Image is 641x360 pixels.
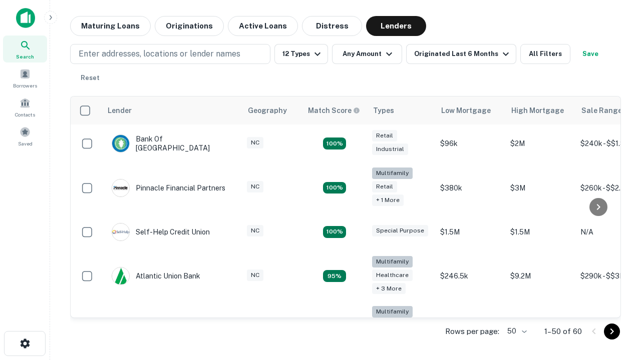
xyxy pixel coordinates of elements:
div: + 1 more [372,194,404,206]
td: $2M [505,124,575,162]
div: Originated Last 6 Months [414,48,512,60]
div: Retail [372,130,397,141]
p: Rows per page: [445,325,499,337]
button: Save your search to get updates of matches that match your search criteria. [574,44,606,64]
td: $246k [435,301,505,351]
div: Retail [372,181,397,192]
a: Borrowers [3,64,47,91]
div: Multifamily [372,306,413,317]
td: $3.2M [505,301,575,351]
div: Matching Properties: 9, hasApolloMatch: undefined [323,270,346,282]
div: Lender [108,104,132,116]
button: Active Loans [228,16,298,36]
img: picture [112,267,129,284]
button: 12 Types [274,44,328,64]
div: Self-help Credit Union [112,223,210,241]
div: Sale Range [581,104,622,116]
div: Matching Properties: 17, hasApolloMatch: undefined [323,182,346,194]
td: $9.2M [505,251,575,301]
div: The Fidelity Bank [112,317,193,335]
span: Saved [18,139,33,147]
p: 1–50 of 60 [544,325,582,337]
th: High Mortgage [505,96,575,124]
p: Enter addresses, locations or lender names [79,48,240,60]
div: Multifamily [372,167,413,179]
img: capitalize-icon.png [16,8,35,28]
div: Matching Properties: 15, hasApolloMatch: undefined [323,137,346,149]
div: Multifamily [372,256,413,267]
button: Enter addresses, locations or lender names [70,44,270,64]
div: NC [247,137,263,148]
div: Matching Properties: 11, hasApolloMatch: undefined [323,226,346,238]
div: Geography [248,104,287,116]
span: Search [16,52,34,60]
div: Industrial [372,143,408,155]
span: Borrowers [13,81,37,89]
a: Contacts [3,93,47,120]
img: picture [112,135,129,152]
div: Special Purpose [372,225,428,236]
div: NC [247,269,263,281]
td: $1.5M [505,213,575,251]
button: All Filters [520,44,570,64]
div: + 3 more [372,283,406,294]
th: Types [367,96,435,124]
h6: Match Score [308,105,358,116]
td: $246.5k [435,251,505,301]
button: Lenders [366,16,426,36]
div: Low Mortgage [441,104,491,116]
td: $1.5M [435,213,505,251]
td: $3M [505,162,575,213]
button: Originated Last 6 Months [406,44,516,64]
td: $96k [435,124,505,162]
div: Pinnacle Financial Partners [112,179,225,197]
th: Capitalize uses an advanced AI algorithm to match your search with the best lender. The match sco... [302,96,367,124]
button: Any Amount [332,44,402,64]
div: Healthcare [372,269,413,281]
th: Lender [102,96,242,124]
button: Originations [155,16,224,36]
button: Reset [74,68,106,88]
a: Search [3,35,47,62]
th: Low Mortgage [435,96,505,124]
a: Saved [3,122,47,149]
th: Geography [242,96,302,124]
div: 50 [503,324,528,338]
div: High Mortgage [511,104,564,116]
span: Contacts [15,110,35,118]
div: NC [247,225,263,236]
img: picture [112,223,129,240]
div: Atlantic Union Bank [112,267,200,285]
div: NC [247,181,263,192]
td: $380k [435,162,505,213]
div: Capitalize uses an advanced AI algorithm to match your search with the best lender. The match sco... [308,105,360,116]
img: picture [112,179,129,196]
div: Types [373,104,394,116]
button: Distress [302,16,362,36]
button: Maturing Loans [70,16,151,36]
div: Bank Of [GEOGRAPHIC_DATA] [112,134,232,152]
button: Go to next page [604,323,620,339]
iframe: Chat Widget [591,280,641,328]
